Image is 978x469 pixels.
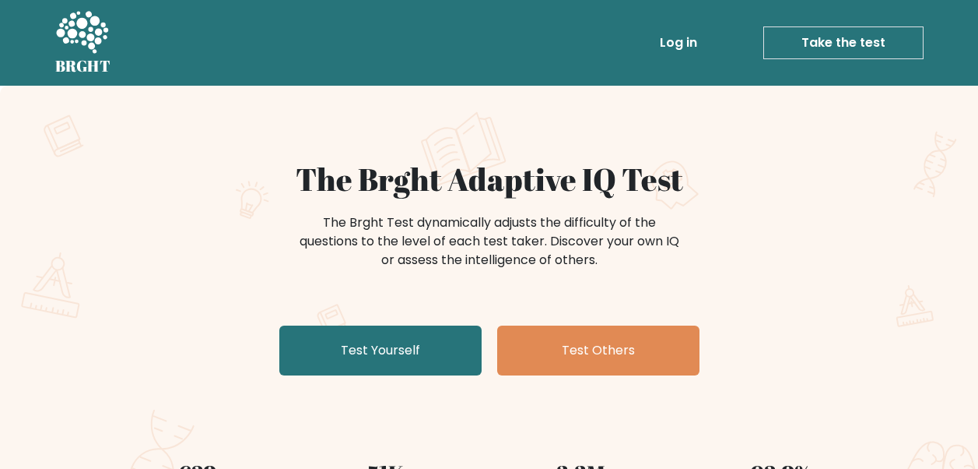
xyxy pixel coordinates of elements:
[55,6,111,79] a: BRGHT
[763,26,924,59] a: Take the test
[279,326,482,376] a: Test Yourself
[295,213,684,270] div: The Brght Test dynamically adjusts the difficulty of the questions to the level of each test take...
[654,27,703,58] a: Log in
[497,326,699,376] a: Test Others
[110,160,869,198] h1: The Brght Adaptive IQ Test
[55,57,111,76] h5: BRGHT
